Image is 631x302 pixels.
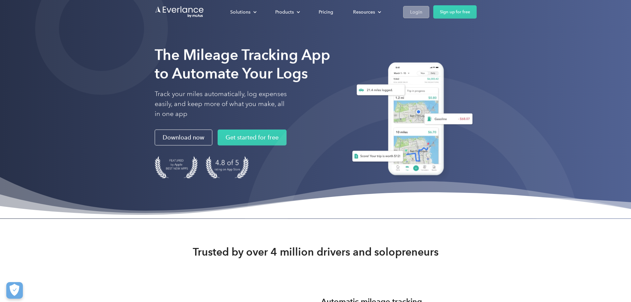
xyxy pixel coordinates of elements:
[410,8,422,16] div: Login
[269,6,305,18] div: Products
[433,5,477,19] a: Sign up for free
[344,57,477,183] img: Everlance, mileage tracker app, expense tracking app
[403,6,429,18] a: Login
[155,89,287,119] p: Track your miles automatically, log expenses easily, and keep more of what you make, all in one app
[193,245,439,259] strong: Trusted by over 4 million drivers and solopreneurs
[346,6,387,18] div: Resources
[353,8,375,16] div: Resources
[224,6,262,18] div: Solutions
[206,156,249,178] img: 4.9 out of 5 stars on the app store
[155,6,204,18] a: Go to homepage
[275,8,294,16] div: Products
[319,8,333,16] div: Pricing
[155,156,198,178] img: Badge for Featured by Apple Best New Apps
[6,282,23,299] button: Cookies Settings
[155,130,212,146] a: Download now
[312,6,340,18] a: Pricing
[218,130,287,146] a: Get started for free
[230,8,250,16] div: Solutions
[155,46,330,82] strong: The Mileage Tracking App to Automate Your Logs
